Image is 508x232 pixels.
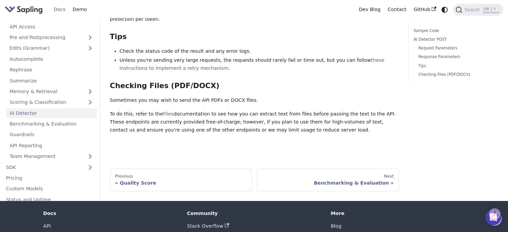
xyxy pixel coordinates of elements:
a: NextBenchmarking & Evaluation [257,169,399,191]
a: Scoring & Classification [6,97,97,107]
a: API [43,223,51,229]
div: More [331,210,465,216]
p: Sometimes you may wish to send the API PDFs or DOCX files. [110,96,399,104]
a: Benchmarking & Evaluation [6,119,97,129]
a: GitHub [410,4,440,15]
h3: Checking Files (PDF/DOCX) [110,81,399,90]
a: these instructions to implement a retry mechanism [120,57,384,71]
a: Memory & Retrieval [6,86,97,96]
span: Search [462,7,484,12]
li: Unless you're sending very large requests, the requests should rarely fail or time out, but you c... [120,56,399,72]
a: Sapling.ai [5,5,45,14]
div: Quality Score [115,180,247,186]
a: Rephrase [6,65,97,74]
a: Autocomplete [6,54,97,64]
img: Sapling.ai [5,5,43,14]
a: Summarize [6,76,97,85]
a: AI Detector [6,108,97,118]
div: Open Intercom Messenger [485,209,501,225]
a: Guardrails [6,130,97,140]
a: PreviousQuality Score [110,169,252,191]
a: Custom Models [2,184,97,193]
a: Pre and Postprocessing [6,32,97,42]
button: Expand sidebar category 'SDK' [83,162,97,172]
a: Checking Files (PDF/DOCX) [418,71,494,78]
a: Blog [331,223,341,229]
div: Previous [115,174,247,179]
a: Status and Uptime [2,195,97,204]
div: Benchmarking & Evaluation [262,180,394,186]
a: Tips [418,63,494,69]
div: Community [187,210,321,216]
a: Stack Overflow [187,223,229,229]
a: Request Parameters [418,45,494,51]
div: Next [262,174,394,179]
a: Team Management [6,151,97,161]
a: Sample Code [413,28,496,34]
a: Response Parameters [418,54,494,60]
kbd: K [492,6,498,12]
a: SDK [2,162,83,172]
a: Docs [50,4,69,15]
a: Dev Blog [355,4,384,15]
nav: Docs pages [110,169,399,191]
a: Demo [69,4,91,15]
div: Docs [43,210,177,216]
a: Files [163,111,174,117]
a: API Access [6,22,97,31]
h3: Tips [110,32,399,41]
button: Switch between dark and light mode (currently system mode) [440,5,450,14]
a: API Reporting [6,141,97,150]
button: Search (Ctrl+K) [453,4,503,16]
p: To do this, refer to the documentation to see how you can extract text from files before passing ... [110,110,399,134]
a: AI Detector POST [413,36,496,43]
a: Edits (Grammar) [6,43,97,53]
a: Contact [384,4,410,15]
a: Pricing [2,173,97,183]
li: Check the status code of the result and any error logs. [120,47,399,55]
